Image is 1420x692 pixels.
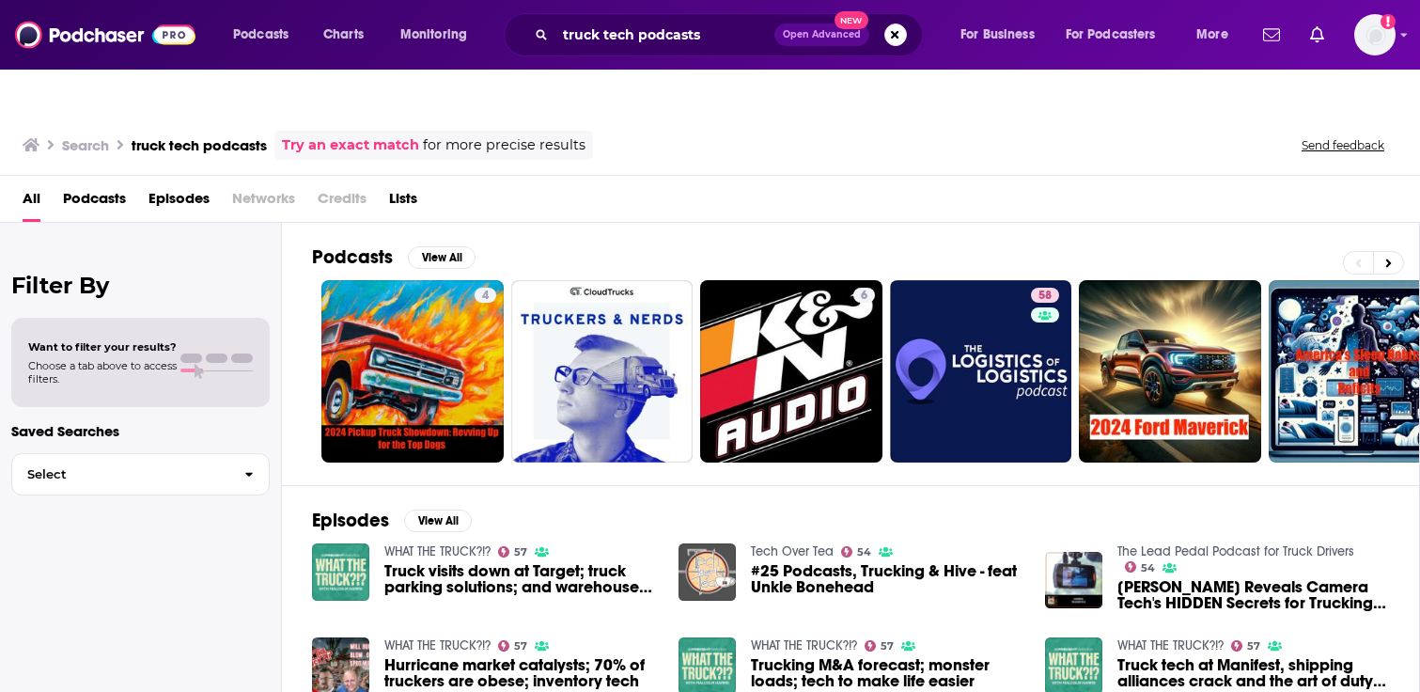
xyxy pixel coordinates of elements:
[751,637,857,653] a: WHAT THE TRUCK?!?
[311,20,375,50] a: Charts
[1117,579,1389,611] a: ALAN CARROLL Reveals Camera Tech's HIDDEN Secrets for Trucking Fleets!
[514,642,527,651] span: 57
[751,543,834,559] a: Tech Over Tea
[857,548,871,557] span: 54
[11,272,270,299] h2: Filter By
[312,509,472,532] a: EpisodesView All
[1354,14,1396,55] button: Show profile menu
[12,468,229,480] span: Select
[1053,20,1183,50] button: open menu
[148,183,210,222] a: Episodes
[23,183,40,222] a: All
[522,13,941,56] div: Search podcasts, credits, & more...
[62,136,109,154] h3: Search
[861,287,867,306] span: 6
[1117,543,1354,559] a: The Lead Pedal Podcast for Truck Drivers
[514,548,527,557] span: 57
[389,183,417,222] a: Lists
[1354,14,1396,55] img: User Profile
[404,510,472,532] button: View All
[700,280,882,463] a: 6
[384,657,656,689] a: Hurricane market catalysts; 70% of truckers are obese; inventory tech
[1117,579,1389,611] span: [PERSON_NAME] Reveals Camera Tech's HIDDEN Secrets for Trucking Fleets!
[312,543,369,601] img: Truck visits down at Target; truck parking solutions; and warehouse tech
[679,543,736,601] img: #25 Podcasts, Trucking & Hive - feat Unkle Bonehead
[1183,20,1252,50] button: open menu
[841,546,872,558] a: 54
[387,20,492,50] button: open menu
[1296,137,1390,153] button: Send feedback
[947,20,1058,50] button: open menu
[323,22,364,48] span: Charts
[384,543,491,559] a: WHAT THE TRUCK?!?
[11,422,270,440] p: Saved Searches
[1117,637,1224,653] a: WHAT THE TRUCK?!?
[400,22,467,48] span: Monitoring
[1117,657,1389,689] a: Truck tech at Manifest, shipping alliances crack and the art of duty drawback
[408,246,476,269] button: View All
[475,288,496,303] a: 4
[318,183,367,222] span: Credits
[960,22,1035,48] span: For Business
[312,509,389,532] h2: Episodes
[28,359,177,385] span: Choose a tab above to access filters.
[498,640,528,652] a: 57
[11,453,270,495] button: Select
[28,340,177,354] span: Want to filter your results?
[63,183,126,222] a: Podcasts
[1125,561,1156,573] a: 54
[1247,642,1260,651] span: 57
[1196,22,1228,48] span: More
[774,24,869,46] button: Open AdvancedNew
[220,20,313,50] button: open menu
[1038,287,1052,306] span: 58
[1354,14,1396,55] span: Logged in as EMPerfect
[1381,14,1396,29] svg: Add a profile image
[751,657,1022,689] a: Trucking M&A forecast; monster loads; tech to make life easier
[423,134,585,156] span: for more precise results
[1031,288,1059,303] a: 58
[384,637,491,653] a: WHAT THE TRUCK?!?
[751,563,1022,595] a: #25 Podcasts, Trucking & Hive - feat Unkle Bonehead
[1066,22,1156,48] span: For Podcasters
[835,11,868,29] span: New
[853,288,875,303] a: 6
[233,22,289,48] span: Podcasts
[1141,564,1155,573] span: 54
[384,563,656,595] a: Truck visits down at Target; truck parking solutions; and warehouse tech
[1303,19,1332,51] a: Show notifications dropdown
[890,280,1072,463] a: 58
[1045,552,1102,609] img: ALAN CARROLL Reveals Camera Tech's HIDDEN Secrets for Trucking Fleets!
[881,642,894,651] span: 57
[321,280,504,463] a: 4
[282,134,419,156] a: Try an exact match
[312,245,476,269] a: PodcastsView All
[15,17,195,53] img: Podchaser - Follow, Share and Rate Podcasts
[865,640,895,652] a: 57
[783,30,861,39] span: Open Advanced
[312,245,393,269] h2: Podcasts
[498,546,528,558] a: 57
[482,287,489,306] span: 4
[1231,640,1261,652] a: 57
[232,183,295,222] span: Networks
[132,136,267,154] h3: truck tech podcasts
[1256,19,1287,51] a: Show notifications dropdown
[555,20,774,50] input: Search podcasts, credits, & more...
